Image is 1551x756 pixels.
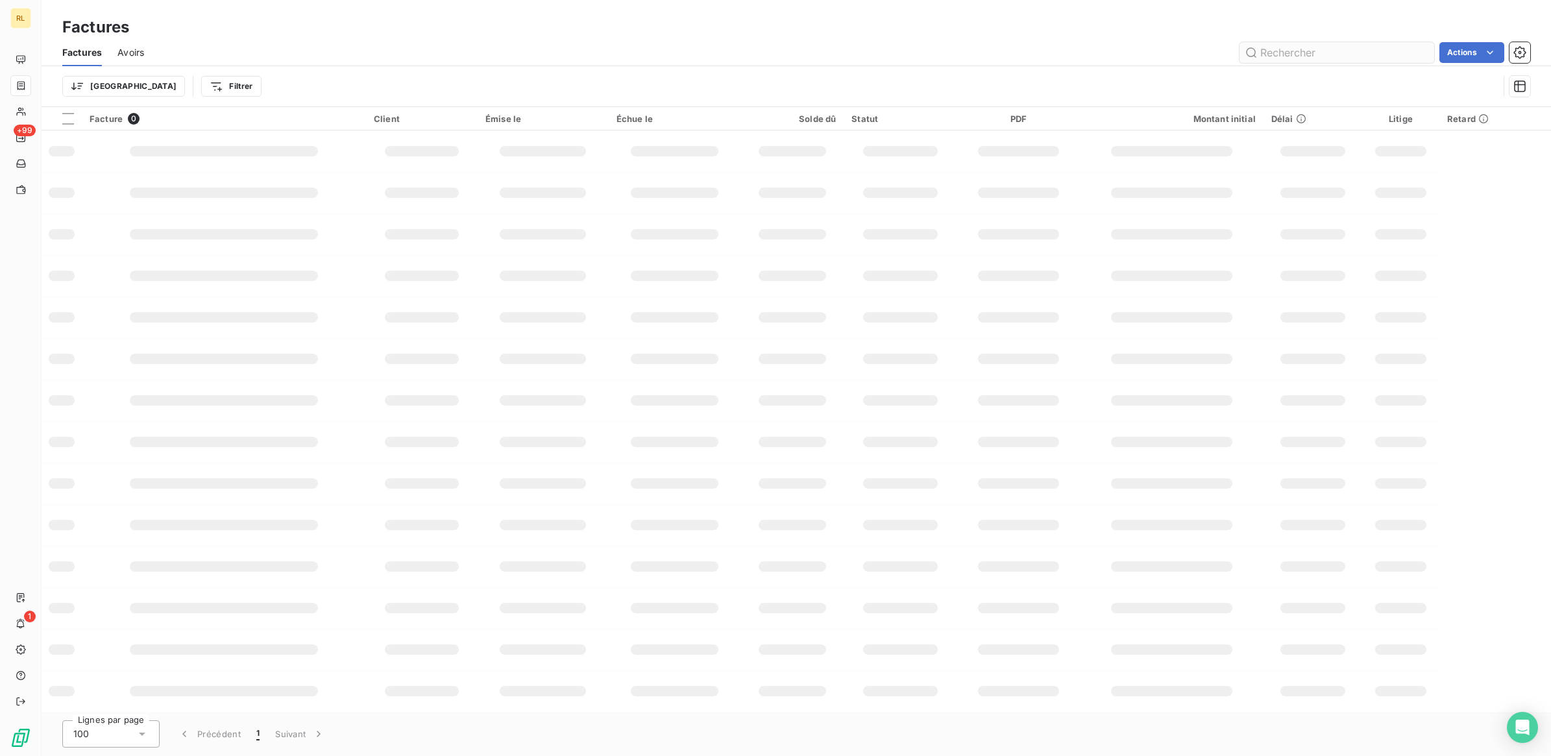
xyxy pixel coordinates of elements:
[485,114,601,124] div: Émise le
[73,727,89,740] span: 100
[1507,712,1538,743] div: Open Intercom Messenger
[170,720,249,748] button: Précédent
[62,16,129,39] h3: Factures
[10,727,31,748] img: Logo LeanPay
[374,114,470,124] div: Client
[14,125,36,136] span: +99
[1088,114,1256,124] div: Montant initial
[62,76,185,97] button: [GEOGRAPHIC_DATA]
[851,114,949,124] div: Statut
[1439,42,1504,63] button: Actions
[128,113,140,125] span: 0
[90,114,123,124] span: Facture
[117,46,144,59] span: Avoirs
[256,727,260,740] span: 1
[1447,114,1543,124] div: Retard
[1370,114,1432,124] div: Litige
[24,611,36,622] span: 1
[749,114,837,124] div: Solde dû
[62,46,102,59] span: Factures
[10,8,31,29] div: RL
[201,76,261,97] button: Filtrer
[249,720,267,748] button: 1
[964,114,1073,124] div: PDF
[1240,42,1434,63] input: Rechercher
[617,114,733,124] div: Échue le
[1271,114,1354,124] div: Délai
[267,720,333,748] button: Suivant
